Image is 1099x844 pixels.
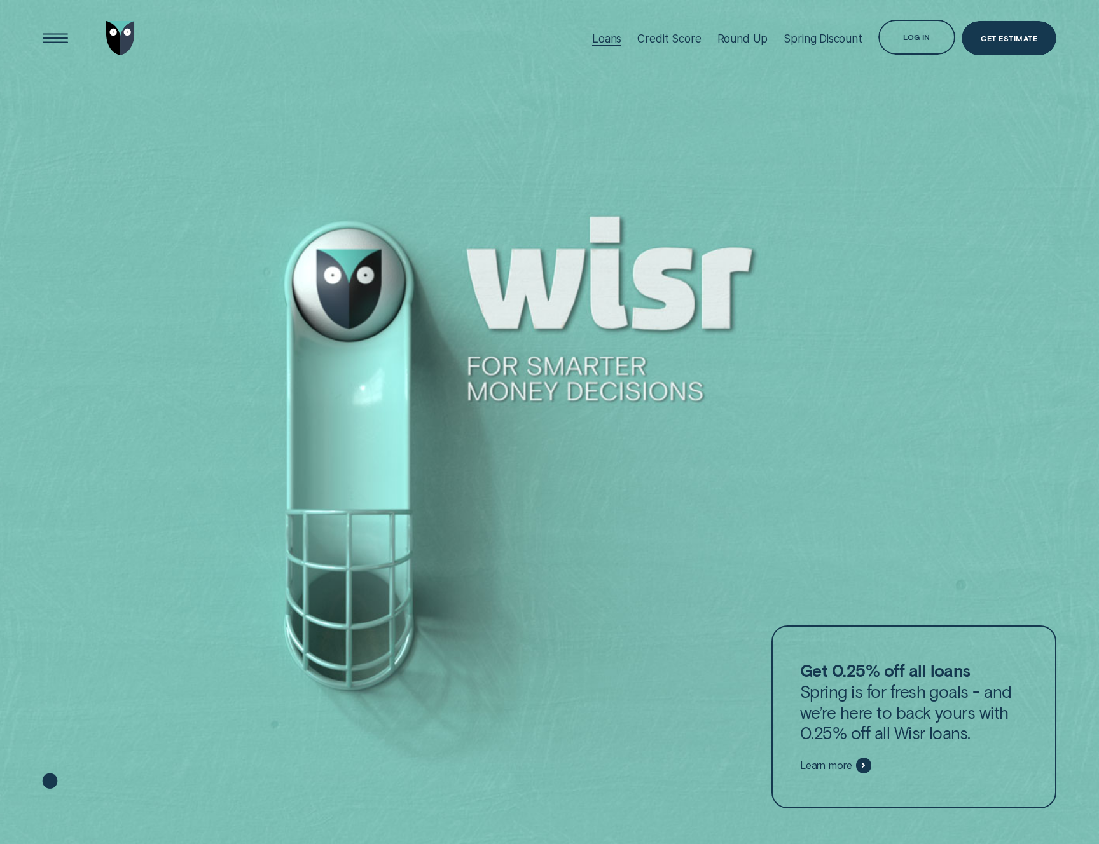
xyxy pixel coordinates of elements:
[784,32,862,45] div: Spring Discount
[717,32,768,45] div: Round Up
[637,32,701,45] div: Credit Score
[800,660,971,680] strong: Get 0.25% off all loans
[800,660,1028,744] p: Spring is for fresh goals - and we’re here to back yours with 0.25% off all Wisr loans.
[592,32,621,45] div: Loans
[38,21,73,55] button: Open Menu
[771,625,1057,808] a: Get 0.25% off all loansSpring is for fresh goals - and we’re here to back yours with 0.25% off al...
[800,759,852,772] span: Learn more
[106,21,135,55] img: Wisr
[962,21,1056,55] a: Get Estimate
[878,20,955,54] button: Log in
